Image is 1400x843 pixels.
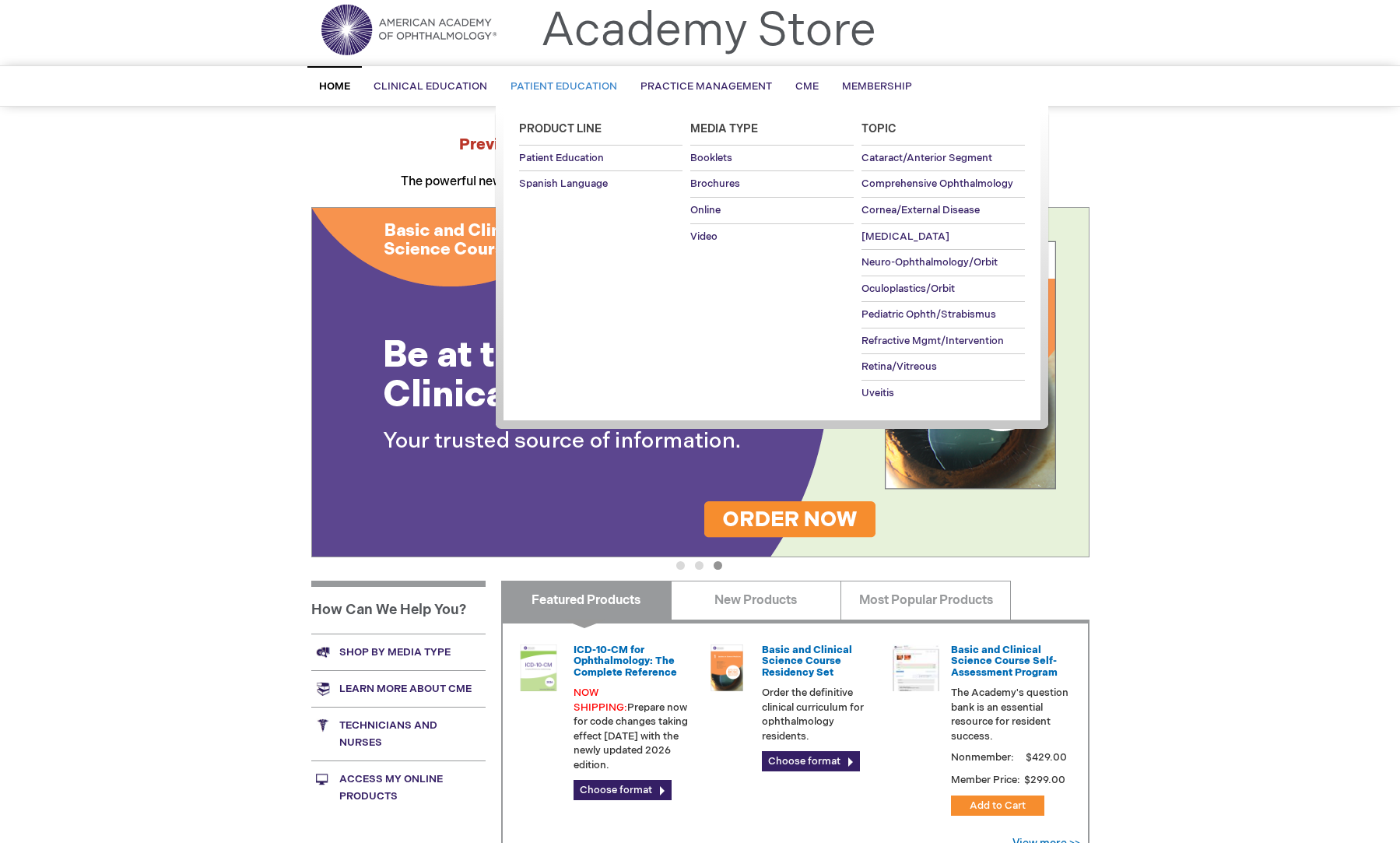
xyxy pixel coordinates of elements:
[519,177,608,190] span: Spanish Language
[311,670,486,707] a: Learn more about CME
[861,335,1004,347] span: Refractive Mgmt/Intervention
[690,152,732,164] span: Booklets
[704,645,750,691] img: 02850963u_47.png
[861,230,949,243] span: [MEDICAL_DATA]
[695,561,704,570] button: 2 of 3
[861,204,980,216] span: Cornea/External Disease
[574,780,672,800] a: Choose format
[762,686,880,743] p: Order the definitive clinical curriculum for ophthalmology residents.
[861,256,998,269] span: Neuro-Ophthalmology/Orbit
[795,80,819,93] span: CME
[1023,774,1068,786] span: $299.00
[951,748,1014,767] strong: Nonmember:
[311,707,486,760] a: Technicians and nurses
[861,122,896,135] span: Topic
[311,581,486,634] h1: How Can We Help You?
[676,561,685,570] button: 1 of 3
[311,760,486,814] a: Access My Online Products
[861,177,1013,190] span: Comprehensive Ophthalmology
[459,135,941,154] strong: Preview the at AAO 2025
[861,283,955,295] span: Oculoplastics/Orbit
[519,122,602,135] span: Product Line
[690,230,718,243] span: Video
[671,581,841,620] a: New Products
[690,122,758,135] span: Media Type
[893,645,939,691] img: bcscself_20.jpg
[574,644,677,679] a: ICD-10-CM for Ophthalmology: The Complete Reference
[951,644,1058,679] a: Basic and Clinical Science Course Self-Assessment Program
[374,80,487,93] span: Clinical Education
[519,152,604,164] span: Patient Education
[640,80,772,93] span: Practice Management
[574,687,627,714] font: NOW SHIPPING:
[311,634,486,670] a: Shop by media type
[515,645,562,691] img: 0120008u_42.png
[861,308,996,321] span: Pediatric Ophth/Strabismus
[690,204,721,216] span: Online
[861,387,894,399] span: Uveitis
[951,796,1044,816] button: Add to Cart
[1023,751,1069,764] span: $429.00
[861,360,937,373] span: Retina/Vitreous
[970,799,1026,812] span: Add to Cart
[861,152,992,164] span: Cataract/Anterior Segment
[714,561,722,570] button: 3 of 3
[690,177,740,190] span: Brochures
[319,80,350,93] span: Home
[574,686,692,772] p: Prepare now for code changes taking effect [DATE] with the newly updated 2026 edition.
[762,751,860,771] a: Choose format
[762,644,852,679] a: Basic and Clinical Science Course Residency Set
[541,3,876,59] a: Academy Store
[951,686,1069,743] p: The Academy's question bank is an essential resource for resident success.
[501,581,672,620] a: Featured Products
[842,80,912,93] span: Membership
[951,774,1020,786] strong: Member Price:
[840,581,1011,620] a: Most Popular Products
[511,80,617,93] span: Patient Education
